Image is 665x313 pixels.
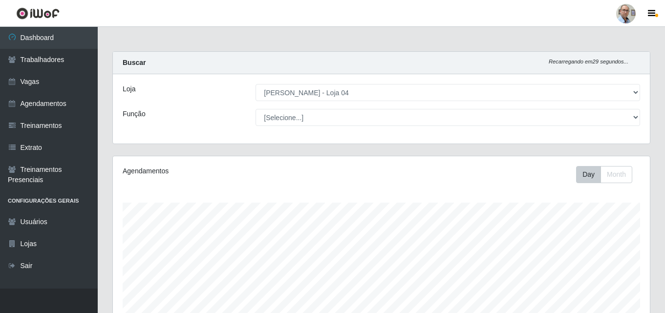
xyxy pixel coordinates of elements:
[576,166,632,183] div: First group
[549,59,628,64] i: Recarregando em 29 segundos...
[123,166,330,176] div: Agendamentos
[576,166,601,183] button: Day
[123,59,146,66] strong: Buscar
[123,109,146,119] label: Função
[601,166,632,183] button: Month
[123,84,135,94] label: Loja
[576,166,640,183] div: Toolbar with button groups
[16,7,60,20] img: CoreUI Logo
